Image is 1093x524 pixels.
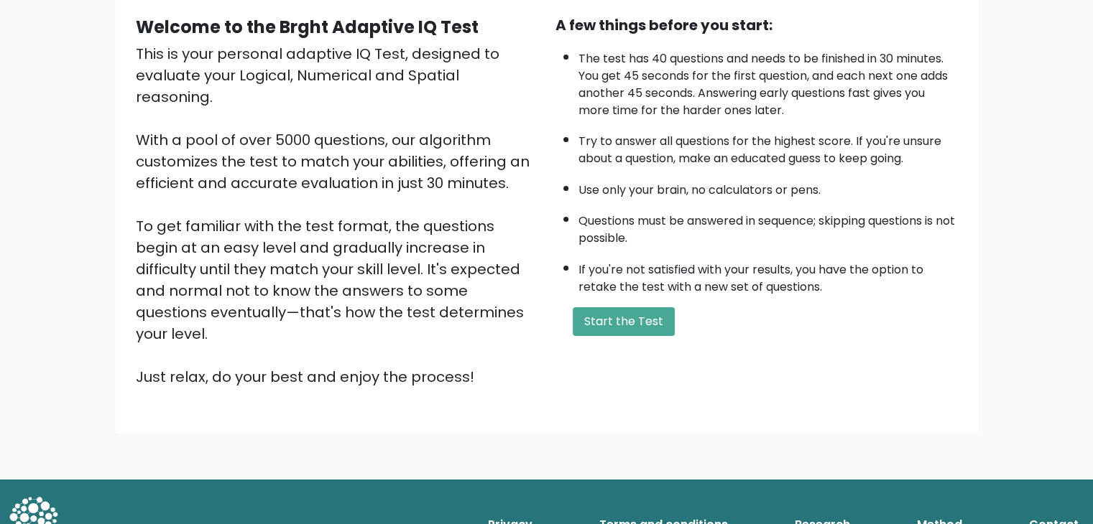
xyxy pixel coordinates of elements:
div: A few things before you start: [555,14,958,36]
li: Try to answer all questions for the highest score. If you're unsure about a question, make an edu... [578,126,958,167]
b: Welcome to the Brght Adaptive IQ Test [136,15,479,39]
li: Questions must be answered in sequence; skipping questions is not possible. [578,205,958,247]
li: Use only your brain, no calculators or pens. [578,174,958,199]
li: The test has 40 questions and needs to be finished in 30 minutes. You get 45 seconds for the firs... [578,43,958,119]
button: Start the Test [573,307,675,336]
li: If you're not satisfied with your results, you have the option to retake the test with a new set ... [578,254,958,296]
div: This is your personal adaptive IQ Test, designed to evaluate your Logical, Numerical and Spatial ... [136,43,538,388]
